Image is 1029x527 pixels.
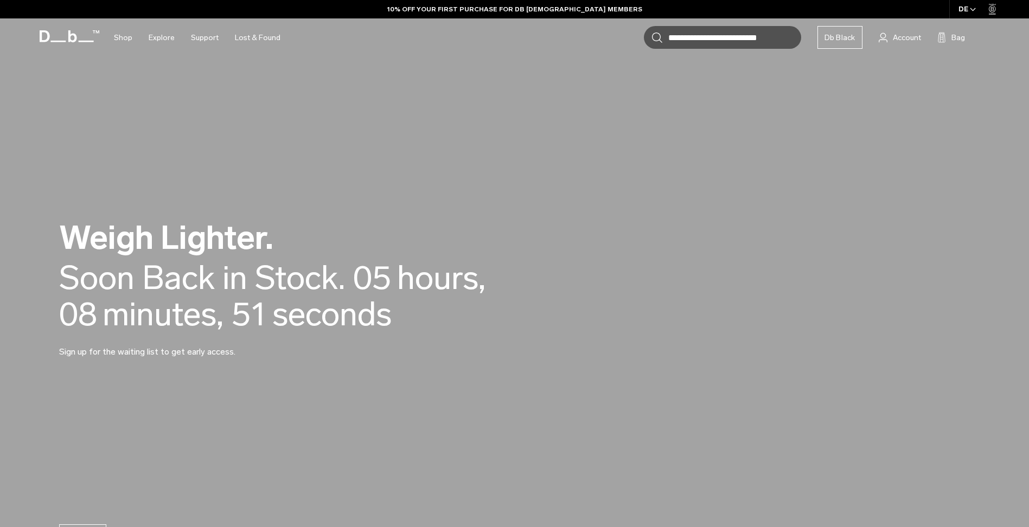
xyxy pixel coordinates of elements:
a: 10% OFF YOUR FIRST PURCHASE FOR DB [DEMOGRAPHIC_DATA] MEMBERS [387,4,642,14]
span: minutes [103,296,223,332]
span: 05 [353,260,392,296]
nav: Main Navigation [106,18,289,57]
a: Shop [114,18,132,57]
a: Lost & Found [235,18,280,57]
h2: Weigh Lighter. [59,221,547,254]
p: Sign up for the waiting list to get early access. [59,332,319,358]
span: , [216,294,223,334]
div: Soon Back in Stock. [59,260,345,296]
a: Explore [149,18,175,57]
span: 08 [59,296,97,332]
a: Support [191,18,219,57]
span: Account [893,32,921,43]
button: Bag [937,31,965,44]
span: Bag [951,32,965,43]
span: hours, [397,260,485,296]
a: Db Black [817,26,862,49]
span: seconds [272,296,392,332]
span: 51 [232,296,267,332]
a: Account [879,31,921,44]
